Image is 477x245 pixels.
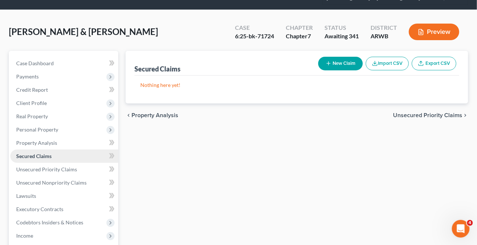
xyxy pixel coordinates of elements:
button: Preview [409,24,459,40]
i: chevron_left [126,112,131,118]
div: District [371,24,397,32]
span: Personal Property [16,126,58,133]
a: Unsecured Priority Claims [10,163,118,176]
span: Unsecured Priority Claims [16,166,77,172]
div: ARWB [371,32,397,41]
button: New Claim [318,57,363,70]
span: Lawsuits [16,193,36,199]
span: Secured Claims [16,153,52,159]
span: Real Property [16,113,48,119]
span: Unsecured Nonpriority Claims [16,179,87,186]
span: Payments [16,73,39,80]
a: Credit Report [10,83,118,97]
div: Secured Claims [134,64,180,73]
iframe: Intercom live chat [452,220,470,238]
span: [PERSON_NAME] & [PERSON_NAME] [9,26,158,37]
div: Awaiting 341 [325,32,359,41]
div: Chapter [286,32,313,41]
span: Unsecured Priority Claims [393,112,462,118]
span: Client Profile [16,100,47,106]
button: Unsecured Priority Claims chevron_right [393,112,468,118]
a: Secured Claims [10,150,118,163]
div: Chapter [286,24,313,32]
span: Case Dashboard [16,60,54,66]
span: Executory Contracts [16,206,63,212]
span: 4 [467,220,473,226]
p: Nothing here yet! [140,81,453,89]
button: chevron_left Property Analysis [126,112,178,118]
a: Export CSV [412,57,456,70]
span: 7 [308,32,311,39]
a: Lawsuits [10,189,118,203]
i: chevron_right [462,112,468,118]
a: Unsecured Nonpriority Claims [10,176,118,189]
button: Import CSV [366,57,409,70]
a: Case Dashboard [10,57,118,70]
div: Status [325,24,359,32]
a: Property Analysis [10,136,118,150]
span: Property Analysis [131,112,178,118]
div: 6:25-bk-71724 [235,32,274,41]
span: Income [16,232,33,239]
div: Case [235,24,274,32]
a: Executory Contracts [10,203,118,216]
span: Codebtors Insiders & Notices [16,219,83,225]
span: Property Analysis [16,140,57,146]
span: Credit Report [16,87,48,93]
